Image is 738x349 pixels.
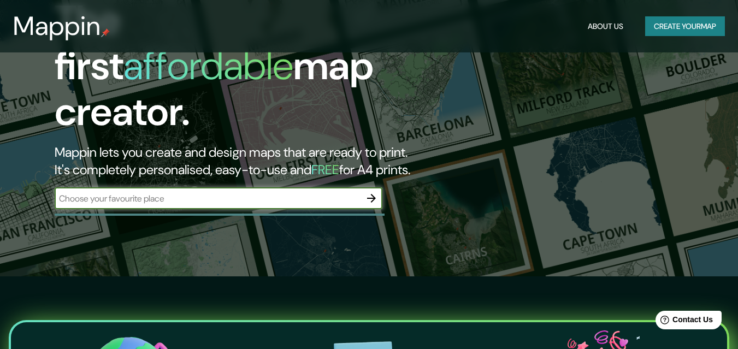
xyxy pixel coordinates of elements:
[645,16,725,37] button: Create yourmap
[123,40,293,91] h1: affordable
[13,11,101,42] h3: Mappin
[55,144,424,179] h2: Mappin lets you create and design maps that are ready to print. It's completely personalised, eas...
[311,161,339,178] h5: FREE
[583,16,628,37] button: About Us
[101,28,110,37] img: mappin-pin
[641,306,726,337] iframe: Help widget launcher
[55,192,361,205] input: Choose your favourite place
